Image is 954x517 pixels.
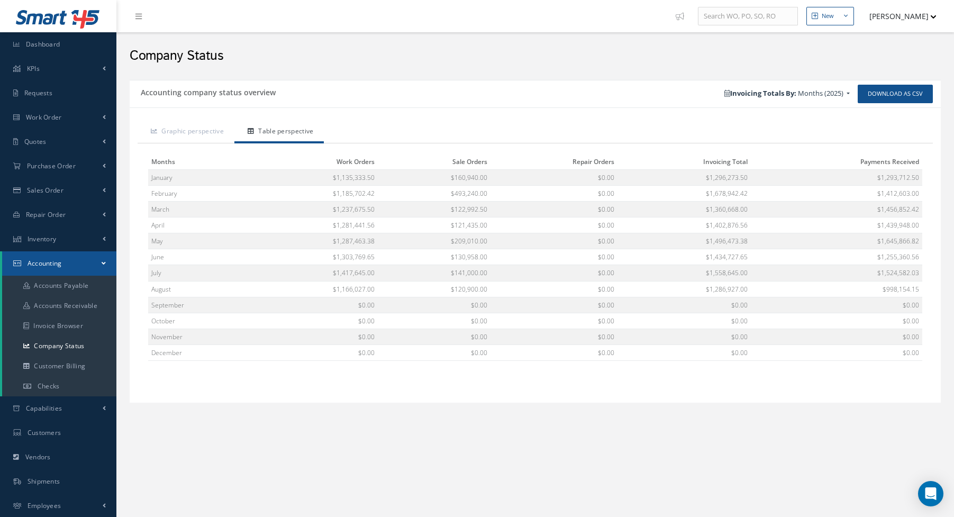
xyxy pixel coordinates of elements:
[751,265,922,281] td: $1,524,582.03
[234,121,324,143] a: Table perspective
[724,88,796,98] b: Invoicing Totals By:
[751,345,922,361] td: $0.00
[858,85,933,103] a: Download as CSV
[751,313,922,329] td: $0.00
[378,329,490,345] td: $0.00
[251,265,378,281] td: $1,417,645.00
[490,297,617,313] td: $0.00
[2,376,116,396] a: Checks
[751,169,922,185] td: $1,293,712.50
[148,249,251,265] td: June
[148,345,251,361] td: December
[2,296,116,316] a: Accounts Receivable
[617,281,751,297] td: $1,286,927.00
[617,313,751,329] td: $0.00
[26,404,62,413] span: Capabilities
[378,265,490,281] td: $141,000.00
[378,154,490,170] th: Sale Orders
[2,251,116,276] a: Accounting
[490,249,617,265] td: $0.00
[378,233,490,249] td: $209,010.00
[2,316,116,336] a: Invoice Browser
[251,201,378,217] td: $1,237,675.50
[130,48,941,64] h2: Company Status
[251,345,378,361] td: $0.00
[751,297,922,313] td: $0.00
[27,64,40,73] span: KPIs
[490,345,617,361] td: $0.00
[490,265,617,281] td: $0.00
[822,12,834,21] div: New
[148,313,251,329] td: October
[490,217,617,233] td: $0.00
[378,297,490,313] td: $0.00
[251,329,378,345] td: $0.00
[26,40,60,49] span: Dashboard
[490,313,617,329] td: $0.00
[378,345,490,361] td: $0.00
[251,185,378,201] td: $1,185,702.42
[918,481,943,506] div: Open Intercom Messenger
[490,201,617,217] td: $0.00
[26,210,66,219] span: Repair Order
[751,281,922,297] td: $998,154.15
[751,329,922,345] td: $0.00
[490,169,617,185] td: $0.00
[28,428,61,437] span: Customers
[617,329,751,345] td: $0.00
[148,233,251,249] td: May
[378,281,490,297] td: $120,900.00
[28,234,57,243] span: Inventory
[617,154,751,170] th: Invoicing Total
[751,233,922,249] td: $1,645,866.82
[24,137,47,146] span: Quotes
[148,217,251,233] td: April
[490,233,617,249] td: $0.00
[751,249,922,265] td: $1,255,360.56
[251,233,378,249] td: $1,287,463.38
[751,154,922,170] th: Payments Received
[38,382,60,391] span: Checks
[251,154,378,170] th: Work Orders
[617,201,751,217] td: $1,360,668.00
[751,217,922,233] td: $1,439,948.00
[251,249,378,265] td: $1,303,769.65
[617,265,751,281] td: $1,558,645.00
[138,121,234,143] a: Graphic perspective
[378,249,490,265] td: $130,958.00
[148,154,251,170] th: Months
[24,88,52,97] span: Requests
[617,345,751,361] td: $0.00
[148,329,251,345] td: November
[490,185,617,201] td: $0.00
[378,217,490,233] td: $121,435.00
[719,86,855,102] a: Invoicing Totals By: Months (2025)
[27,186,63,195] span: Sales Order
[490,329,617,345] td: $0.00
[2,276,116,296] a: Accounts Payable
[26,113,62,122] span: Work Order
[806,7,854,25] button: New
[251,217,378,233] td: $1,281,441.56
[490,281,617,297] td: $0.00
[798,88,843,98] span: Months (2025)
[378,169,490,185] td: $160,940.00
[751,201,922,217] td: $1,456,852.42
[251,313,378,329] td: $0.00
[2,356,116,376] a: Customer Billing
[148,265,251,281] td: July
[251,169,378,185] td: $1,135,333.50
[28,477,60,486] span: Shipments
[617,169,751,185] td: $1,296,273.50
[251,281,378,297] td: $1,166,027.00
[28,501,61,510] span: Employees
[751,185,922,201] td: $1,412,603.00
[148,185,251,201] td: February
[617,249,751,265] td: $1,434,727.65
[138,85,276,97] h5: Accounting company status overview
[251,297,378,313] td: $0.00
[378,201,490,217] td: $122,992.50
[2,336,116,356] a: Company Status
[617,185,751,201] td: $1,678,942.42
[148,281,251,297] td: August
